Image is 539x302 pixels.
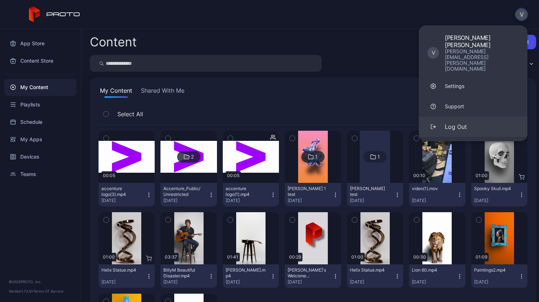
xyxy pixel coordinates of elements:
[33,289,63,293] a: Terms Of Service
[412,198,456,204] div: [DATE]
[419,96,527,117] a: Support
[288,267,327,279] div: David's Welcome Video.mp4
[445,122,467,131] div: Log Out
[350,267,390,273] div: Helix Statue.mp4
[288,198,332,204] div: [DATE]
[163,186,203,197] div: Accenture_Public/Unrestricted
[4,96,76,113] a: Playlists
[288,279,332,285] div: [DATE]
[377,154,380,160] div: 1
[350,186,390,197] div: Vivek test
[350,198,394,204] div: [DATE]
[474,279,519,285] div: [DATE]
[191,154,194,160] div: 2
[445,34,519,49] div: [PERSON_NAME] [PERSON_NAME]
[285,264,341,288] button: [PERSON_NAME]'s Welcome Video.mp4[DATE]
[474,267,514,273] div: Paintings2.mp4
[117,110,143,118] span: Select All
[9,289,33,293] span: Version 1.13.0 •
[99,264,155,288] button: Helix Statue.mp4[DATE]
[515,8,528,21] button: V
[101,198,146,204] div: [DATE]
[101,186,141,197] div: accenture logo(3).mp4
[285,183,341,206] button: [PERSON_NAME] 1 test[DATE]
[163,198,208,204] div: [DATE]
[474,198,519,204] div: [DATE]
[474,186,514,192] div: Spooky Skull.mp4
[445,103,464,110] div: Support
[412,186,452,192] div: video(1).mov
[419,30,527,76] a: V[PERSON_NAME] [PERSON_NAME][PERSON_NAME][EMAIL_ADDRESS][PERSON_NAME][DOMAIN_NAME]
[160,264,217,288] button: BillyM Beautiful Disaster.mp4[DATE]
[288,186,327,197] div: vivek 1 test
[4,148,76,165] a: Devices
[9,279,72,285] div: © 2025 PROTO, Inc.
[226,198,270,204] div: [DATE]
[4,35,76,52] a: App Store
[226,186,266,197] div: accenture logo(1).mp4
[101,279,146,285] div: [DATE]
[409,183,465,206] button: video(1).mov[DATE]
[139,86,186,98] button: Shared With Me
[99,86,134,98] button: My Content
[4,113,76,131] a: Schedule
[445,83,464,90] div: Settings
[419,117,527,137] button: Log Out
[4,52,76,70] a: Content Store
[412,267,452,273] div: Lion 60.mp4
[99,183,155,206] button: accenture logo(3).mp4[DATE]
[419,76,527,96] a: Settings
[223,183,279,206] button: accenture logo(1).mp4[DATE]
[90,36,137,48] div: Content
[471,264,527,288] button: Paintings2.mp4[DATE]
[471,183,527,206] button: Spooky Skull.mp4[DATE]
[347,264,403,288] button: Helix Statue.mp4[DATE]
[101,267,141,273] div: Helix Statue.mp4
[350,279,394,285] div: [DATE]
[163,279,208,285] div: [DATE]
[315,154,318,160] div: 1
[4,131,76,148] a: My Apps
[427,47,439,59] div: V
[4,165,76,183] a: Teams
[226,279,270,285] div: [DATE]
[445,49,519,72] div: [PERSON_NAME][EMAIL_ADDRESS][PERSON_NAME][DOMAIN_NAME]
[223,264,279,288] button: [PERSON_NAME].mp4[DATE]
[163,267,203,279] div: BillyM Beautiful Disaster.mp4
[409,264,465,288] button: Lion 60.mp4[DATE]
[160,183,217,206] button: Accenture_Public/Unrestricted[DATE]
[4,79,76,96] a: My Content
[412,279,456,285] div: [DATE]
[347,183,403,206] button: [PERSON_NAME] test[DATE]
[226,267,266,279] div: BillyM Silhouette.mp4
